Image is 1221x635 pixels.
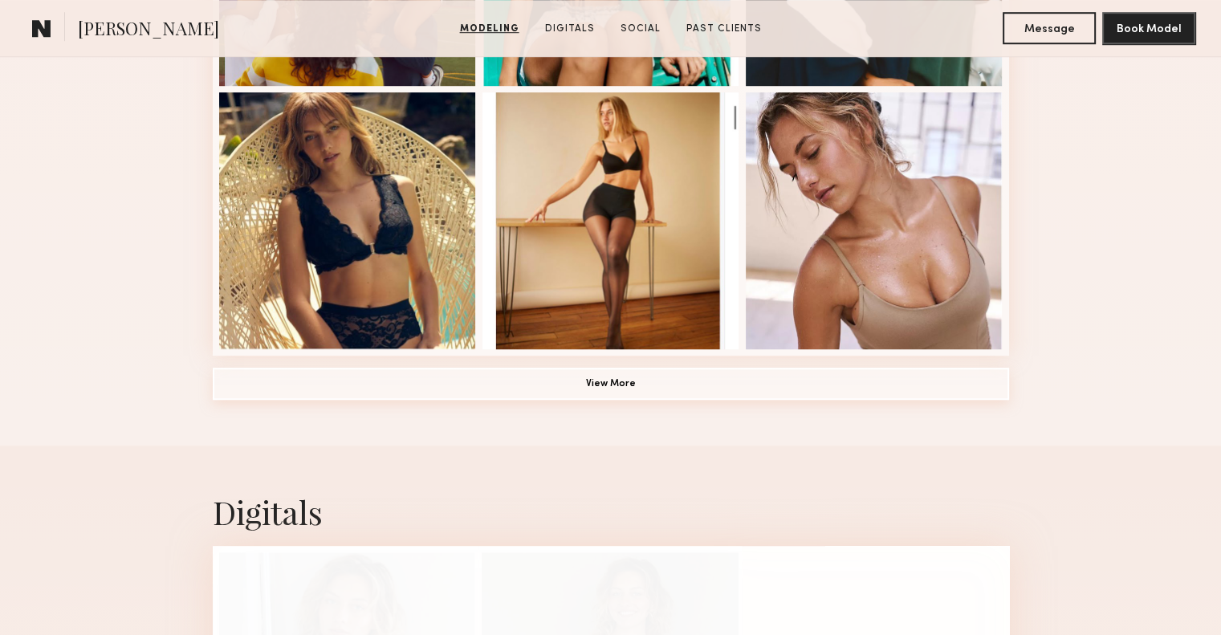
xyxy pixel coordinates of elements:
[78,16,219,44] span: [PERSON_NAME]
[213,490,1009,533] div: Digitals
[1003,12,1096,44] button: Message
[1102,21,1195,35] a: Book Model
[1102,12,1195,44] button: Book Model
[680,22,768,36] a: Past Clients
[454,22,526,36] a: Modeling
[213,368,1009,400] button: View More
[539,22,601,36] a: Digitals
[614,22,667,36] a: Social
